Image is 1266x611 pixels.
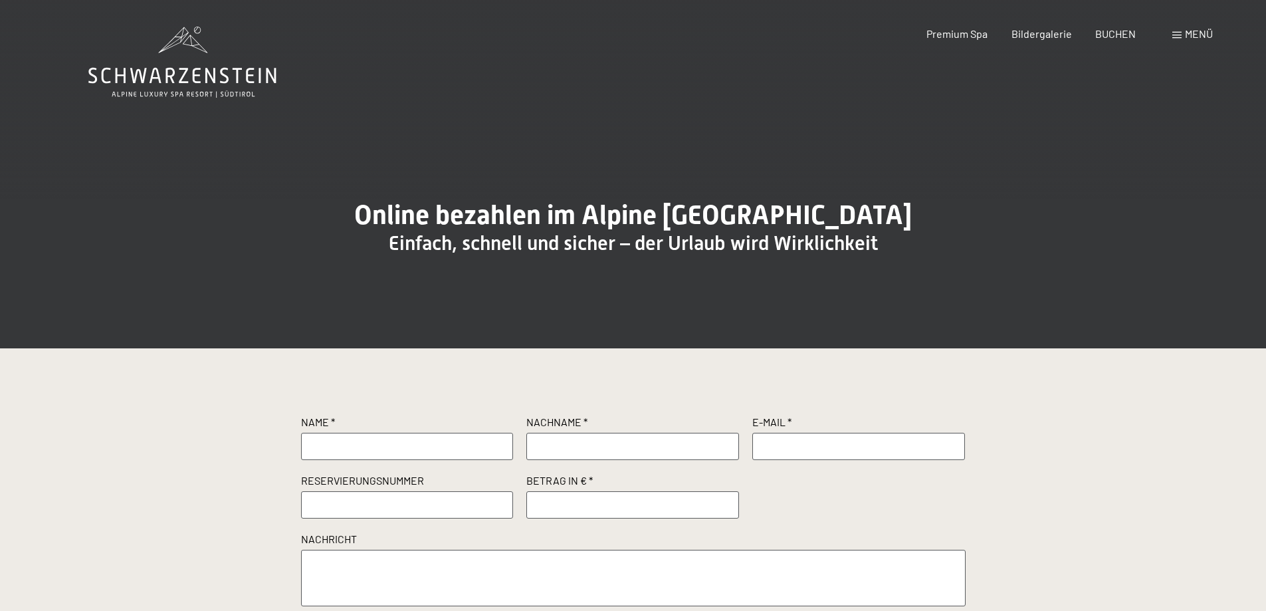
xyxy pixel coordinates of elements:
[1011,27,1072,40] a: Bildergalerie
[926,27,988,40] a: Premium Spa
[526,473,739,491] label: Betrag in € *
[301,473,514,491] label: Reservierungsnummer
[301,532,966,550] label: Nachricht
[354,199,912,231] span: Online bezahlen im Alpine [GEOGRAPHIC_DATA]
[752,415,965,433] label: E-Mail *
[1095,27,1136,40] a: BUCHEN
[301,415,514,433] label: Name *
[526,415,739,433] label: Nachname *
[1185,27,1213,40] span: Menü
[389,231,878,255] span: Einfach, schnell und sicher – der Urlaub wird Wirklichkeit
